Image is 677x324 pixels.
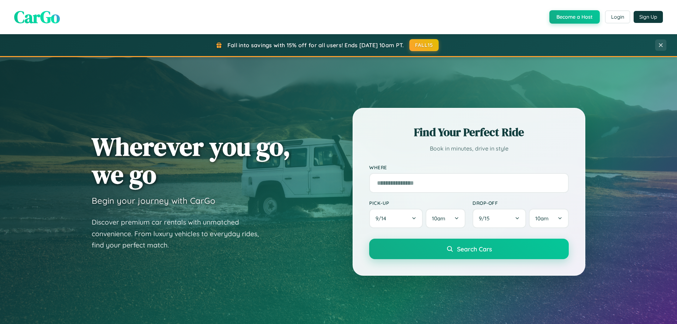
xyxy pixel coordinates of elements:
[549,10,600,24] button: Become a Host
[432,215,445,222] span: 10am
[457,245,492,253] span: Search Cars
[227,42,404,49] span: Fall into savings with 15% off for all users! Ends [DATE] 10am PT.
[529,209,569,228] button: 10am
[472,200,569,206] label: Drop-off
[605,11,630,23] button: Login
[369,209,423,228] button: 9/14
[369,124,569,140] h2: Find Your Perfect Ride
[426,209,465,228] button: 10am
[472,209,526,228] button: 9/15
[369,200,465,206] label: Pick-up
[376,215,390,222] span: 9 / 14
[14,5,60,29] span: CarGo
[479,215,493,222] span: 9 / 15
[369,143,569,154] p: Book in minutes, drive in style
[634,11,663,23] button: Sign Up
[369,239,569,259] button: Search Cars
[92,195,215,206] h3: Begin your journey with CarGo
[92,216,268,251] p: Discover premium car rentals with unmatched convenience. From luxury vehicles to everyday rides, ...
[535,215,549,222] span: 10am
[409,39,439,51] button: FALL15
[369,164,569,170] label: Where
[92,133,291,188] h1: Wherever you go, we go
